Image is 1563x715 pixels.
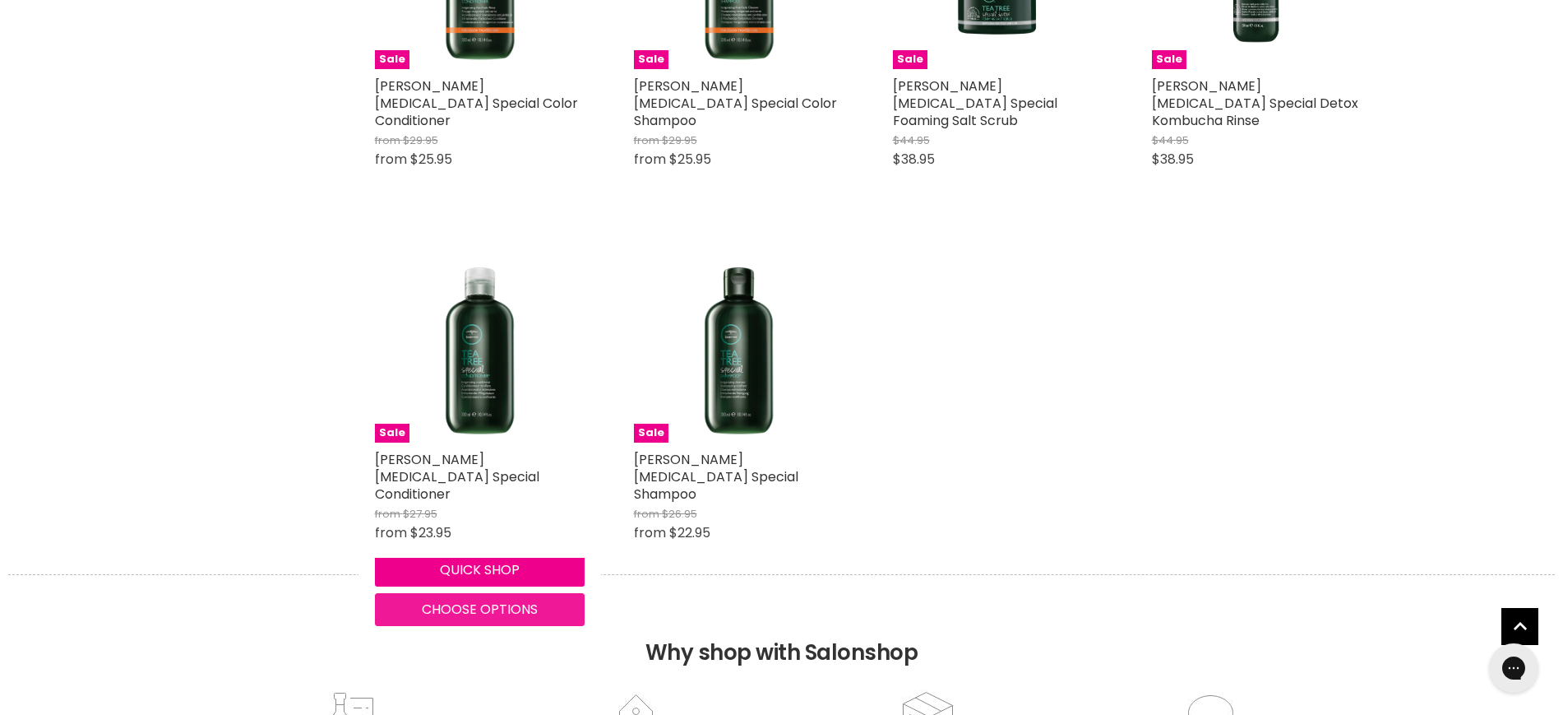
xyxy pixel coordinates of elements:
span: Sale [1152,50,1186,69]
button: Quick shop [375,554,585,587]
span: Choose options [422,600,538,619]
span: $25.95 [410,150,452,169]
span: Sale [375,424,409,443]
span: Back to top [1501,608,1538,651]
iframe: Gorgias live chat messenger [1481,638,1547,699]
span: $22.95 [669,523,710,542]
h2: Why shop with Salonshop [8,574,1555,690]
span: $38.95 [893,150,935,169]
img: Paul Mitchell Tea Tree Special Shampoo [634,233,844,443]
span: $44.95 [893,132,930,148]
span: Sale [893,50,927,69]
a: [PERSON_NAME] [MEDICAL_DATA] Special Shampoo [634,450,798,504]
a: [PERSON_NAME] [MEDICAL_DATA] Special Detox Kombucha Rinse [1152,77,1358,130]
span: from [375,150,407,169]
img: Paul Mitchell Tea Tree Special Conditioner [375,233,585,443]
span: $23.95 [410,523,451,542]
a: [PERSON_NAME] [MEDICAL_DATA] Special Conditioner [375,450,539,504]
span: from [375,506,400,522]
span: Sale [375,50,409,69]
span: from [634,523,666,542]
a: Paul Mitchell Tea Tree Special ConditionerSale [375,233,585,443]
span: $38.95 [1152,150,1194,169]
span: from [375,523,407,542]
a: [PERSON_NAME] [MEDICAL_DATA] Special Color Conditioner [375,77,578,130]
a: [PERSON_NAME] [MEDICAL_DATA] Special Foaming Salt Scrub [893,77,1057,130]
span: from [634,150,666,169]
span: Sale [634,424,668,443]
button: Choose options [375,593,585,626]
span: from [634,132,659,148]
span: $27.95 [403,506,437,522]
a: [PERSON_NAME] [MEDICAL_DATA] Special Color Shampoo [634,77,837,130]
span: $44.95 [1152,132,1189,148]
span: from [634,506,659,522]
span: $29.95 [403,132,438,148]
a: Paul Mitchell Tea Tree Special ShampooSale [634,233,844,443]
span: $26.95 [662,506,697,522]
span: $29.95 [662,132,697,148]
span: Sale [634,50,668,69]
span: $25.95 [669,150,711,169]
a: Back to top [1501,608,1538,645]
span: from [375,132,400,148]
